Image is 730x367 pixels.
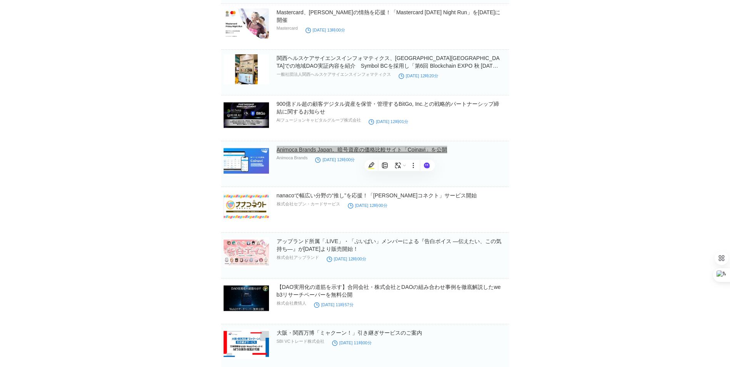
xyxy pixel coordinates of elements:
[306,28,345,32] time: [DATE] 13時00分
[369,119,408,124] time: [DATE] 12時01分
[277,201,340,207] p: 株式会社セブン・カードサービス
[332,340,372,345] time: [DATE] 11時00分
[224,283,269,313] img: 87046-164-de7d11e1a6581ba569354923b3d4734d-1920x1080.png
[315,157,355,162] time: [DATE] 12時00分
[277,55,500,77] a: 関西ヘルスケアサイエンスインフォマティクス、[GEOGRAPHIC_DATA][GEOGRAPHIC_DATA]での地域DAO実証内容を紹介 Symbol BCを採用し「第6回 Blockcha...
[327,257,366,261] time: [DATE] 12時00分
[277,9,500,23] a: Mastercard、[PERSON_NAME]の情熱を応援！「Mastercard [DATE] Night Run」を[DATE]に開催
[399,73,438,78] time: [DATE] 12時20分
[224,146,269,176] img: 93690-84-82731ca1ad61970dabc2907d8d3335c0-1280x720.png
[277,26,298,30] p: Mastercard
[277,101,499,115] a: 900億ドル超の顧客デジタル資産を保管・管理するBitGo, Inc.との戦略的パートナーシップ締結に関するお知らせ
[224,100,269,130] img: 165274-7-fdf9938cc46257e299d2a4f640a29743-1429x804.png
[277,330,422,336] a: 大阪・関西万博「ミャクーン！」引き継ぎサービスのご案内
[277,72,391,77] p: 一般社団法人関西へルスケアサイエンスインフォマティクス
[277,300,306,306] p: 株式会社農情人
[277,155,308,160] p: Animoca Brands
[277,192,477,199] a: nanacoで幅広い分野の“推し”を応援！「[PERSON_NAME]コネクト」サービス開始
[277,238,501,252] a: アップランド所属「.LIVE」・「ぶいぱい」メンバーによる『告白ボイス ―伝えたい、この気持ち―』が[DATE]より販売開始！
[277,339,324,344] p: SBI VCトレード株式会社
[224,8,269,38] img: 37691-125-001b57faf6bc6ddd1c124f6d95722a84-1200x800.jpg
[277,117,361,123] p: AIフュージョンキャピタルグループ株式会社
[224,329,269,359] img: 59421-165-a44b2306281ff19c3b2c27444530be5e-3570x2040.jpg
[277,147,447,153] a: Animoca Brands Japan、暗号資産の価格比較サイト「Coinavi」を公開
[277,255,319,260] p: 株式会社アップランド
[277,284,501,298] a: 【DAO実用化の道筋を示す】合同会社・株式会社とDAOの組み合わせ事例を徹底解説したweb3リサーチペーパーを無料公開
[314,302,354,307] time: [DATE] 11時57分
[224,237,269,267] img: 13275-158-5c54f5e635afff72cad6dc6a029ef5fa-600x338.png
[348,203,388,208] time: [DATE] 12時00分
[224,54,269,84] img: 164385-6-b3fe66bbf4659056306983e79febabc5-2025x2700.jpg
[224,192,269,222] img: 162564-4-ae49ca8d236c987cf2241151b0189eee-494x278.png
